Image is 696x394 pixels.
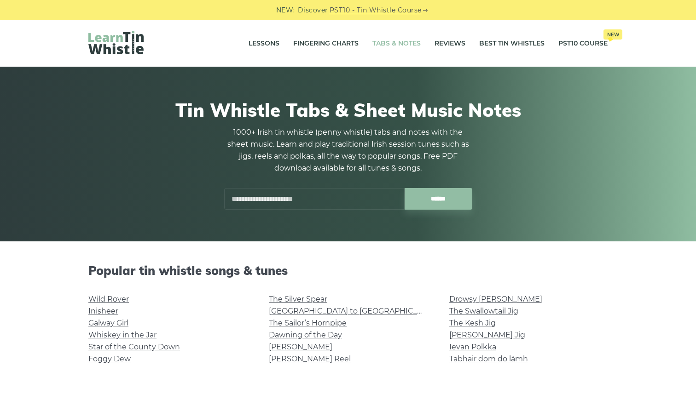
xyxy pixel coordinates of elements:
[449,343,496,351] a: Ievan Polkka
[603,29,622,40] span: New
[88,343,180,351] a: Star of the County Down
[88,307,118,315] a: Inisheer
[449,331,525,339] a: [PERSON_NAME] Jig
[88,319,128,327] a: Galway Girl
[88,263,608,278] h2: Popular tin whistle songs & tunes
[479,32,545,55] a: Best Tin Whistles
[449,319,496,327] a: The Kesh Jig
[558,32,608,55] a: PST10 CourseNew
[269,307,439,315] a: [GEOGRAPHIC_DATA] to [GEOGRAPHIC_DATA]
[88,31,144,54] img: LearnTinWhistle.com
[249,32,279,55] a: Lessons
[224,126,472,174] p: 1000+ Irish tin whistle (penny whistle) tabs and notes with the sheet music. Learn and play tradi...
[269,295,327,303] a: The Silver Spear
[269,354,351,363] a: [PERSON_NAME] Reel
[449,354,528,363] a: Tabhair dom do lámh
[269,343,332,351] a: [PERSON_NAME]
[88,331,157,339] a: Whiskey in the Jar
[88,295,129,303] a: Wild Rover
[449,307,518,315] a: The Swallowtail Jig
[269,331,342,339] a: Dawning of the Day
[449,295,542,303] a: Drowsy [PERSON_NAME]
[88,354,131,363] a: Foggy Dew
[372,32,421,55] a: Tabs & Notes
[293,32,359,55] a: Fingering Charts
[269,319,347,327] a: The Sailor’s Hornpipe
[435,32,465,55] a: Reviews
[88,99,608,121] h1: Tin Whistle Tabs & Sheet Music Notes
